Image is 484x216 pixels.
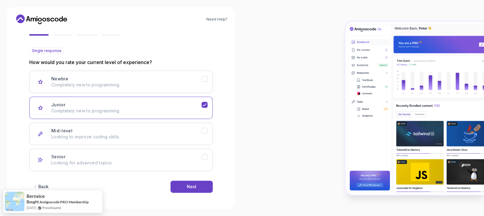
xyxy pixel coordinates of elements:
p: Completely new to programming. [51,82,202,88]
h3: Junior [51,102,65,108]
h3: Senior [51,154,65,160]
img: Amigoscode Dashboard [345,22,484,195]
a: Need Help? [206,17,228,22]
button: Next [170,181,213,193]
button: Senior [29,149,213,171]
button: Newbie [29,71,213,93]
p: Looking for advanced topics. [51,160,202,166]
p: How would you rate your current level of experience? [29,59,213,66]
button: Junior [29,97,213,119]
div: Back [38,184,49,190]
a: Amigoscode PRO Membership [40,200,89,204]
span: Berneice [27,194,45,199]
div: Next [187,184,196,190]
span: Bought [27,199,39,204]
h3: Newbie [51,76,68,82]
a: Home link [14,15,69,24]
p: Completely new to programming. [51,108,202,114]
span: Single response [32,48,62,53]
img: provesource social proof notification image [5,192,24,211]
p: Looking to improve coding skills. [51,134,202,140]
span: [DATE] [27,205,36,210]
h3: Mid-level [51,128,72,134]
button: Back [29,181,52,193]
a: ProveSource [42,206,61,210]
button: Mid-level [29,123,213,145]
